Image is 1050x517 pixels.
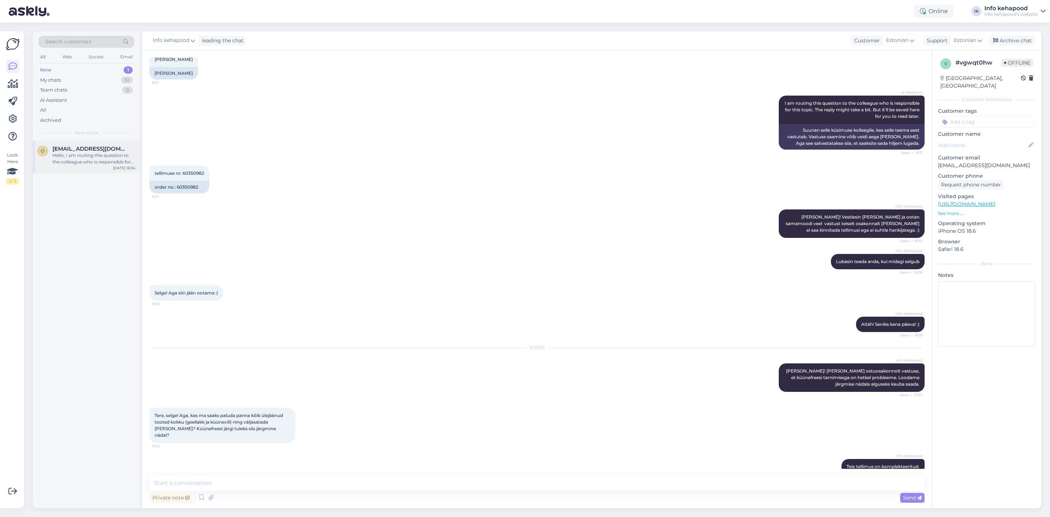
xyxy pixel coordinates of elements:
div: Archived [40,117,61,124]
span: tellimuse nr: 60350982 [155,170,204,176]
p: Browser [938,238,1035,246]
span: Seen ✓ 16:15 [895,238,922,244]
span: Search customers [45,38,92,46]
span: o [41,148,44,154]
p: Customer name [938,130,1035,138]
div: Web [61,52,74,62]
div: All [40,107,46,114]
div: order no.: 60350982 [149,181,209,193]
p: See more ... [938,210,1035,217]
input: Add name [938,141,1027,149]
div: Info kehapood [984,5,1038,11]
span: Seen ✓ 11:07 [895,392,922,398]
span: Tere, selge! Aga, kas ma saaks paluda panna kõik ülejäänud tooted kokku (geellakk ja küüneviil) n... [155,413,284,438]
div: My chats [40,77,61,84]
span: 11:44 [152,443,179,449]
span: Info kehapood [153,36,189,45]
div: Look Here [6,152,19,185]
span: Estonian [954,36,976,45]
p: [EMAIL_ADDRESS][DOMAIN_NAME] [938,162,1035,169]
div: Socials [87,52,105,62]
div: Info kehapood's website [984,11,1038,17]
img: Askly Logo [6,37,20,51]
span: Offline [1001,59,1033,67]
div: 0 [122,86,133,94]
a: [URL][DOMAIN_NAME] [938,201,995,207]
div: 2 / 3 [6,178,19,185]
span: Info kehapood [895,453,922,459]
span: 16:11 [152,80,179,85]
div: 51 [121,77,133,84]
div: IK [971,6,981,16]
span: [PERSON_NAME] [155,57,193,62]
div: leading the chat [199,37,244,45]
span: Info kehapood [895,311,922,316]
span: Send [903,494,922,501]
span: [PERSON_NAME]! Vestlesin [PERSON_NAME] ja ootan samamoodi veel vastust teiselt osakonnalt [PERSON... [786,214,921,233]
p: Safari 18.6 [938,246,1035,253]
span: Seen ✓ 16:11 [895,150,922,155]
div: Team chats [40,86,67,94]
span: Seen ✓ 16:16 [895,332,922,338]
div: Email [119,52,134,62]
div: [PERSON_NAME] [149,67,198,80]
span: Lubasin teada anda, kui midagi selgub [836,259,919,264]
span: oksana_07@ro.ru [52,146,128,152]
div: Customer information [938,96,1035,103]
span: Selge! Aga siin jään ootama :) [155,290,218,296]
span: Info kehapood [895,204,922,209]
div: Online [914,5,954,18]
span: Estonian [886,36,908,45]
p: Customer tags [938,107,1035,115]
div: Private note [149,493,192,503]
div: [GEOGRAPHIC_DATA], [GEOGRAPHIC_DATA] [940,74,1021,90]
span: 16:11 [152,194,179,199]
span: AI Assistant [895,90,922,95]
div: New [40,66,51,74]
span: I am routing this question to the colleague who is responsible for this topic. The reply might ta... [785,100,921,119]
div: All [39,52,47,62]
span: Teie tellimus on komplekteeritud. [847,464,919,469]
div: # vgwqt0hw [956,58,1001,67]
p: iPhone OS 18.6 [938,227,1035,235]
div: [DATE] [149,344,925,351]
span: [PERSON_NAME]! [PERSON_NAME] ostuosakonnolt vastuse, et küünefreesi tarnimisega on hetkel problee... [786,368,921,387]
span: Info kehapood [895,248,922,254]
p: Customer phone [938,172,1035,180]
a: Info kehapoodInfo kehapood's website [984,5,1046,17]
span: Info kehapood [895,358,922,363]
span: v [944,61,947,66]
div: AI Assistant [40,97,67,104]
p: Operating system [938,220,1035,227]
div: [DATE] 16:34 [113,165,136,171]
div: Suunan selle küsimuse kolleegile, kes selle teema eest vastutab. Vastuse saamine võib veidi aega ... [779,124,925,150]
p: Visited pages [938,193,1035,200]
div: Support [924,37,948,45]
span: Aitäh! Seniks kena päeva! :) [861,321,919,327]
div: Extra [938,261,1035,267]
div: Request phone number [938,180,1004,190]
div: 1 [124,66,133,74]
span: 16:16 [152,301,179,306]
div: Archive chat [989,36,1035,46]
div: Customer [851,37,880,45]
p: Notes [938,271,1035,279]
span: New chats [75,130,98,136]
input: Add a tag [938,116,1035,127]
p: Customer email [938,154,1035,162]
div: Hello, I am routing this question to the colleague who is responsible for this topic. The reply m... [52,152,136,165]
span: Seen ✓ 16:16 [895,270,922,275]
